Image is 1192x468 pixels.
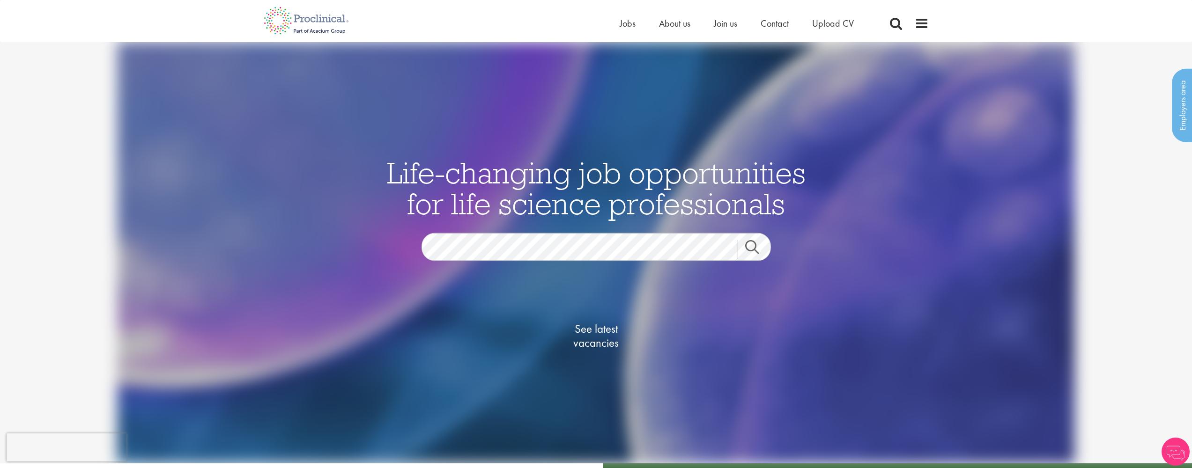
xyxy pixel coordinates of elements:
[549,285,643,388] a: See latestvacancies
[117,42,1075,463] img: candidate home
[761,17,789,29] a: Contact
[7,433,126,461] iframe: reCAPTCHA
[738,240,778,259] a: Job search submit button
[1162,438,1190,466] img: Chatbot
[812,17,854,29] a: Upload CV
[549,322,643,350] span: See latest vacancies
[387,154,806,222] span: Life-changing job opportunities for life science professionals
[714,17,737,29] a: Join us
[620,17,636,29] a: Jobs
[659,17,690,29] a: About us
